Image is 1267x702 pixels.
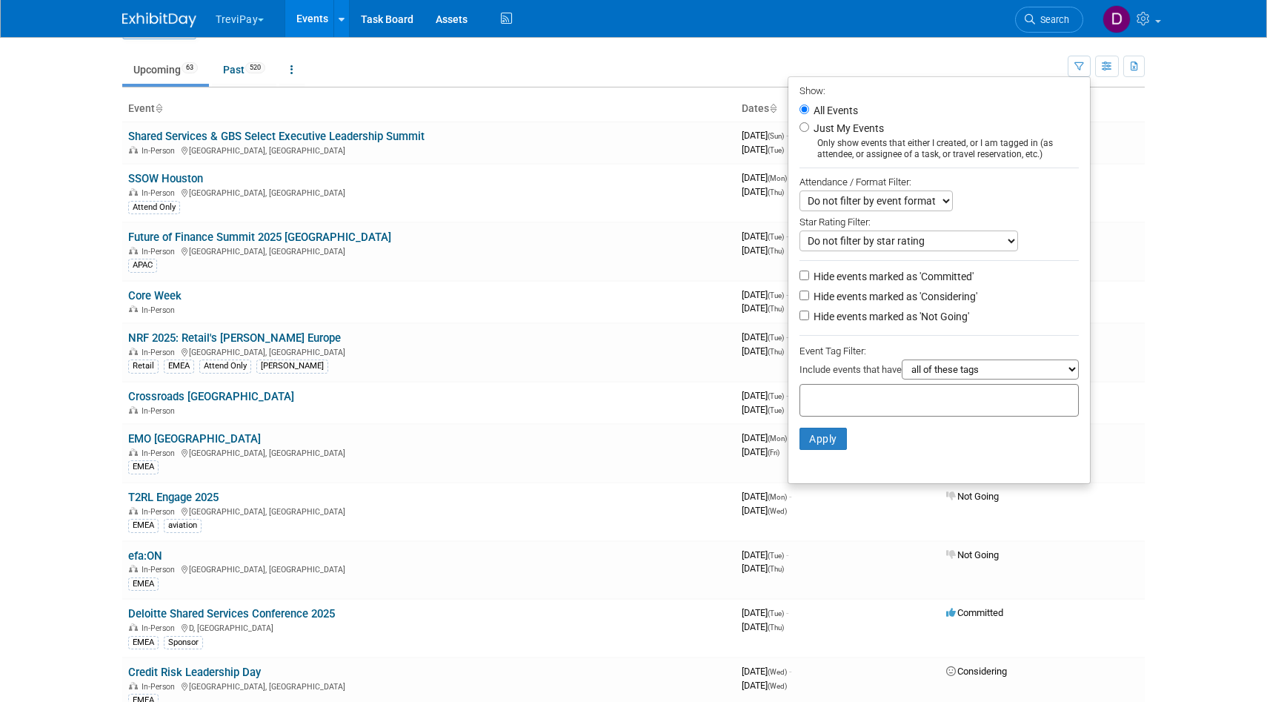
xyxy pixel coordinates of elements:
span: [DATE] [742,446,779,457]
span: [DATE] [742,289,788,300]
div: EMEA [128,460,159,474]
span: In-Person [142,507,179,517]
label: Hide events marked as 'Not Going' [811,309,969,324]
span: Considering [946,666,1007,677]
span: [DATE] [742,231,788,242]
span: [DATE] [742,390,788,401]
span: [DATE] [742,666,791,677]
span: [DATE] [742,186,784,197]
span: In-Person [142,565,179,574]
a: Credit Risk Leadership Day [128,666,261,679]
span: In-Person [142,305,179,315]
span: In-Person [142,188,179,198]
span: (Fri) [768,448,779,457]
div: D, [GEOGRAPHIC_DATA] [128,621,730,633]
span: - [786,331,788,342]
span: (Tue) [768,334,784,342]
span: (Wed) [768,507,787,515]
div: [GEOGRAPHIC_DATA], [GEOGRAPHIC_DATA] [128,144,730,156]
span: In-Person [142,348,179,357]
a: Core Week [128,289,182,302]
span: - [786,231,788,242]
div: EMEA [128,519,159,532]
div: [GEOGRAPHIC_DATA], [GEOGRAPHIC_DATA] [128,680,730,692]
span: 63 [182,62,198,73]
div: Sponsor [164,636,203,649]
img: In-Person Event [129,565,138,572]
span: [DATE] [742,130,788,141]
a: Search [1015,7,1083,33]
a: Upcoming63 [122,56,209,84]
div: Retail [128,360,159,373]
span: (Tue) [768,609,784,617]
div: EMEA [128,577,159,591]
div: Attendance / Format Filter: [799,173,1079,191]
span: (Mon) [768,493,787,501]
span: In-Person [142,623,179,633]
span: (Tue) [768,552,784,560]
img: In-Person Event [129,448,138,456]
span: (Tue) [768,291,784,299]
span: [DATE] [742,621,784,632]
span: - [786,607,788,618]
label: All Events [811,105,858,116]
span: - [789,491,791,502]
span: [DATE] [742,432,791,443]
span: (Thu) [768,348,784,356]
span: In-Person [142,682,179,692]
span: (Mon) [768,174,787,182]
span: (Wed) [768,682,787,690]
label: Just My Events [811,121,884,136]
a: Crossroads [GEOGRAPHIC_DATA] [128,390,294,403]
span: Committed [946,607,1003,618]
div: [PERSON_NAME] [256,360,328,373]
span: (Tue) [768,392,784,400]
span: (Wed) [768,668,787,676]
span: - [786,289,788,300]
div: Include events that have [799,360,1079,384]
span: - [786,390,788,401]
a: EMO [GEOGRAPHIC_DATA] [128,432,261,446]
span: (Tue) [768,406,784,414]
div: EMEA [128,636,159,649]
span: (Thu) [768,305,784,313]
a: efa:ON [128,549,162,563]
img: In-Person Event [129,406,138,414]
span: Not Going [946,491,999,502]
div: [GEOGRAPHIC_DATA], [GEOGRAPHIC_DATA] [128,446,730,458]
a: Sort by Start Date [769,102,777,114]
span: 520 [245,62,265,73]
span: [DATE] [742,491,791,502]
span: In-Person [142,247,179,256]
img: In-Person Event [129,348,138,355]
img: ExhibitDay [122,13,196,27]
div: [GEOGRAPHIC_DATA], [GEOGRAPHIC_DATA] [128,186,730,198]
div: [GEOGRAPHIC_DATA], [GEOGRAPHIC_DATA] [128,245,730,256]
span: (Thu) [768,247,784,255]
span: [DATE] [742,680,787,691]
span: (Sun) [768,132,784,140]
span: Not Going [946,549,999,560]
span: (Thu) [768,188,784,196]
span: [DATE] [742,404,784,415]
span: In-Person [142,406,179,416]
span: Search [1035,14,1069,25]
a: Future of Finance Summit 2025 [GEOGRAPHIC_DATA] [128,231,391,244]
a: Sort by Event Name [155,102,162,114]
a: SSOW Houston [128,172,203,185]
img: In-Person Event [129,623,138,631]
span: [DATE] [742,607,788,618]
div: [GEOGRAPHIC_DATA], [GEOGRAPHIC_DATA] [128,563,730,574]
a: NRF 2025: Retail's [PERSON_NAME] Europe [128,331,341,345]
img: In-Person Event [129,682,138,689]
th: Dates [736,96,940,122]
div: Star Rating Filter: [799,211,1079,231]
div: aviation [164,519,202,532]
img: In-Person Event [129,188,138,196]
img: In-Person Event [129,247,138,254]
span: [DATE] [742,549,788,560]
div: EMEA [164,360,194,373]
th: Event [122,96,736,122]
span: In-Person [142,448,179,458]
label: Hide events marked as 'Committed' [811,269,974,284]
